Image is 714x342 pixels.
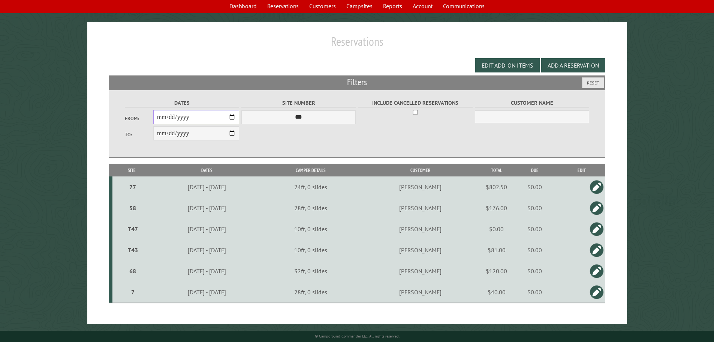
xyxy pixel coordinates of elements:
[262,176,359,197] td: 24ft, 0 slides
[482,240,512,261] td: $81.00
[109,75,606,90] h2: Filters
[115,183,150,191] div: 77
[262,164,359,177] th: Camper Details
[153,225,261,233] div: [DATE] - [DATE]
[359,176,481,197] td: [PERSON_NAME]
[359,218,481,240] td: [PERSON_NAME]
[482,164,512,177] th: Total
[482,197,512,218] td: $176.00
[262,197,359,218] td: 28ft, 0 slides
[153,204,261,212] div: [DATE] - [DATE]
[582,77,604,88] button: Reset
[115,288,150,296] div: 7
[482,176,512,197] td: $802.50
[153,183,261,191] div: [DATE] - [DATE]
[359,282,481,303] td: [PERSON_NAME]
[512,197,558,218] td: $0.00
[541,58,605,72] button: Add a Reservation
[125,99,239,107] label: Dates
[512,240,558,261] td: $0.00
[112,164,151,177] th: Site
[262,240,359,261] td: 10ft, 0 slides
[475,99,589,107] label: Customer Name
[359,261,481,282] td: [PERSON_NAME]
[512,164,558,177] th: Due
[262,282,359,303] td: 28ft, 0 slides
[115,204,150,212] div: 58
[475,58,540,72] button: Edit Add-on Items
[359,164,481,177] th: Customer
[153,267,261,275] div: [DATE] - [DATE]
[359,197,481,218] td: [PERSON_NAME]
[482,261,512,282] td: $120.00
[512,282,558,303] td: $0.00
[512,261,558,282] td: $0.00
[241,99,356,107] label: Site Number
[151,164,262,177] th: Dates
[512,176,558,197] td: $0.00
[153,246,261,254] div: [DATE] - [DATE]
[115,267,150,275] div: 68
[315,334,400,339] small: © Campground Commander LLC. All rights reserved.
[512,218,558,240] td: $0.00
[482,218,512,240] td: $0.00
[109,34,606,55] h1: Reservations
[125,115,153,122] label: From:
[153,288,261,296] div: [DATE] - [DATE]
[358,99,473,107] label: Include Cancelled Reservations
[125,131,153,138] label: To:
[262,218,359,240] td: 10ft, 0 slides
[262,261,359,282] td: 32ft, 0 slides
[115,225,150,233] div: T47
[359,240,481,261] td: [PERSON_NAME]
[558,164,606,177] th: Edit
[115,246,150,254] div: T43
[482,282,512,303] td: $40.00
